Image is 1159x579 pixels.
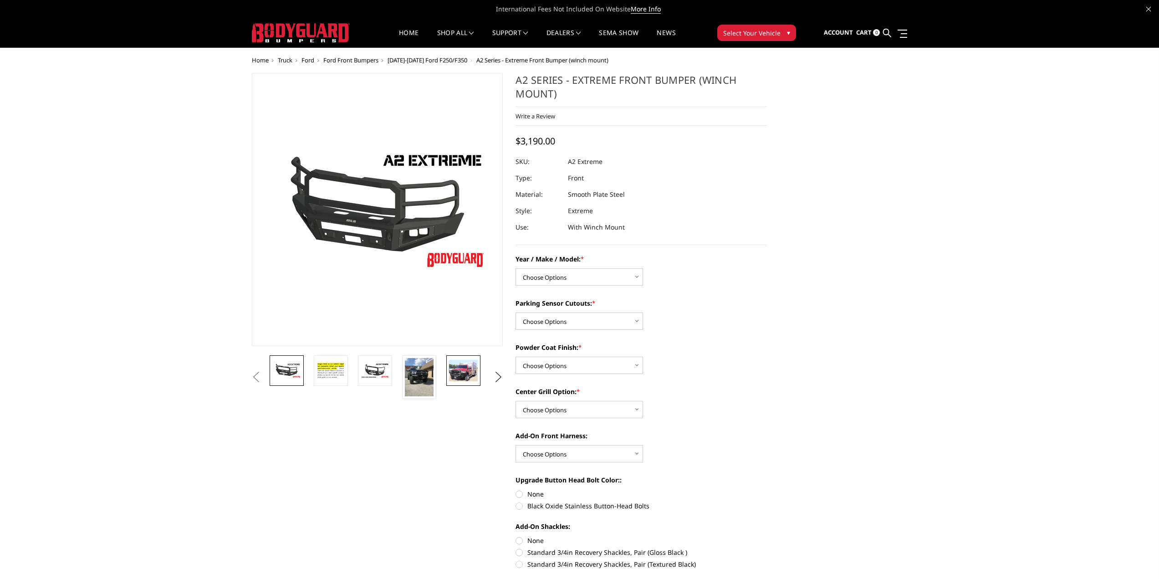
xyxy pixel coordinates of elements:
[317,361,345,380] img: A2 Series - Extreme Front Bumper (winch mount)
[516,112,555,120] a: Write a Review
[388,56,467,64] a: [DATE]-[DATE] Ford F250/F350
[449,360,478,381] img: A2 Series - Extreme Front Bumper (winch mount)
[323,56,378,64] a: Ford Front Bumpers
[787,28,790,37] span: ▾
[491,370,505,384] button: Next
[516,536,767,545] label: None
[723,28,781,38] span: Select Your Vehicle
[361,363,389,379] img: A2 Series - Extreme Front Bumper (winch mount)
[516,219,561,236] dt: Use:
[568,154,602,170] dd: A2 Extreme
[516,154,561,170] dt: SKU:
[631,5,661,14] a: More Info
[516,343,767,352] label: Powder Coat Finish:
[252,23,350,42] img: BODYGUARD BUMPERS
[252,73,503,346] a: A2 Series - Extreme Front Bumper (winch mount)
[657,30,675,47] a: News
[568,186,625,203] dd: Smooth Plate Steel
[516,489,767,499] label: None
[516,254,767,264] label: Year / Make / Model:
[568,170,584,186] dd: Front
[516,431,767,441] label: Add-On Front Harness:
[516,559,767,569] label: Standard 3/4in Recovery Shackles, Pair (Textured Black)
[516,522,767,531] label: Add-On Shackles:
[516,186,561,203] dt: Material:
[476,56,608,64] span: A2 Series - Extreme Front Bumper (winch mount)
[399,30,419,47] a: Home
[516,73,767,107] h1: A2 Series - Extreme Front Bumper (winch mount)
[516,475,767,485] label: Upgrade Button Head Bolt Color::
[717,25,796,41] button: Select Your Vehicle
[516,387,767,396] label: Center Grill Option:
[405,358,434,396] img: A2 Series - Extreme Front Bumper (winch mount)
[824,28,853,36] span: Account
[516,501,767,511] label: Black Oxide Stainless Button-Head Bolts
[272,363,301,379] img: A2 Series - Extreme Front Bumper (winch mount)
[437,30,474,47] a: shop all
[856,28,872,36] span: Cart
[516,203,561,219] dt: Style:
[599,30,638,47] a: SEMA Show
[492,30,528,47] a: Support
[301,56,314,64] a: Ford
[516,170,561,186] dt: Type:
[568,219,625,236] dd: With Winch Mount
[250,370,263,384] button: Previous
[252,56,269,64] a: Home
[824,20,853,45] a: Account
[546,30,581,47] a: Dealers
[516,298,767,308] label: Parking Sensor Cutouts:
[856,20,880,45] a: Cart 0
[568,203,593,219] dd: Extreme
[516,135,555,147] span: $3,190.00
[873,29,880,36] span: 0
[516,548,767,557] label: Standard 3/4in Recovery Shackles, Pair (Gloss Black )
[278,56,292,64] a: Truck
